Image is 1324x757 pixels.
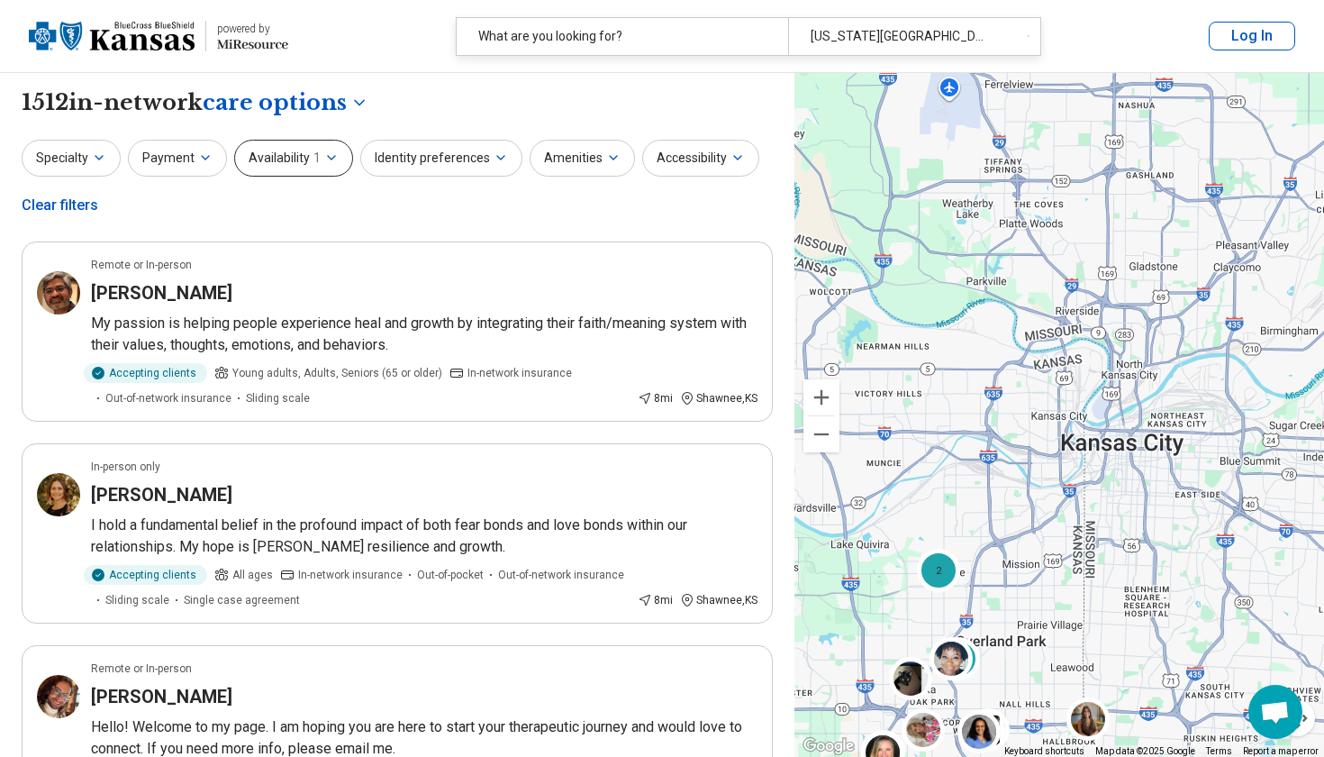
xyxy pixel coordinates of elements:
[22,140,121,177] button: Specialty
[803,379,839,415] button: Zoom in
[234,140,353,177] button: Availability1
[217,21,288,37] div: powered by
[91,280,232,306] h3: [PERSON_NAME]
[105,390,231,406] span: Out-of-network insurance
[128,140,227,177] button: Payment
[22,184,98,227] div: Clear filters
[1206,746,1232,756] a: Terms (opens in new tab)
[91,257,192,273] p: Remote or In-person
[638,592,673,608] div: 8 mi
[84,565,207,585] div: Accepting clients
[917,549,960,592] div: 2
[91,313,757,356] p: My passion is helping people experience heal and growth by integrating their faith/meaning system...
[417,567,484,583] span: Out-of-pocket
[203,87,347,118] span: care options
[91,459,160,475] p: In-person only
[232,567,273,583] span: All ages
[498,567,624,583] span: Out-of-network insurance
[298,567,403,583] span: In-network insurance
[467,365,572,381] span: In-network insurance
[184,592,300,608] span: Single case agreement
[105,592,169,608] span: Sliding scale
[91,684,232,709] h3: [PERSON_NAME]
[29,14,288,58] a: Blue Cross Blue Shield Kansaspowered by
[530,140,635,177] button: Amenities
[680,592,757,608] div: Shawnee , KS
[680,390,757,406] div: Shawnee , KS
[84,363,207,383] div: Accepting clients
[203,87,368,118] button: Care options
[313,149,321,168] span: 1
[788,18,1010,55] div: [US_STATE][GEOGRAPHIC_DATA], [GEOGRAPHIC_DATA]
[1243,746,1319,756] a: Report a map error
[246,390,310,406] span: Sliding scale
[232,365,442,381] span: Young adults, Adults, Seniors (65 or older)
[91,515,757,558] p: I hold a fundamental belief in the profound impact of both fear bonds and love bonds within our r...
[91,482,232,507] h3: [PERSON_NAME]
[1248,685,1302,739] div: Open chat
[360,140,522,177] button: Identity preferences
[29,14,195,58] img: Blue Cross Blue Shield Kansas
[642,140,759,177] button: Accessibility
[91,661,192,677] p: Remote or In-person
[1209,22,1295,50] button: Log In
[22,87,368,118] h1: 1512 in-network
[638,390,673,406] div: 8 mi
[457,18,788,55] div: What are you looking for?
[1095,746,1195,756] span: Map data ©2025 Google
[803,416,839,452] button: Zoom out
